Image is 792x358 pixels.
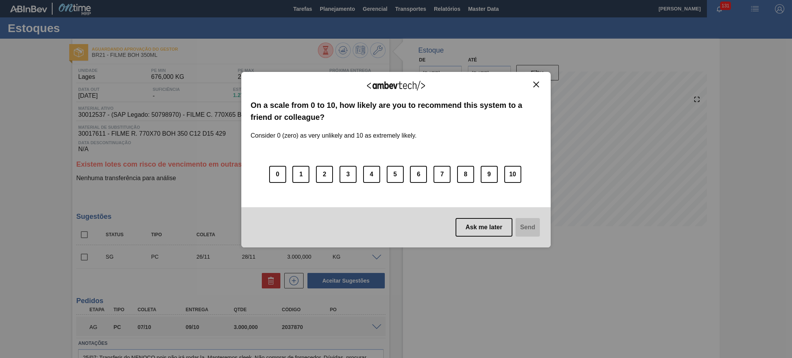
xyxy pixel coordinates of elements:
img: Logo Ambevtech [367,81,425,90]
button: 6 [410,166,427,183]
button: 8 [457,166,474,183]
label: On a scale from 0 to 10, how likely are you to recommend this system to a friend or colleague? [251,99,541,123]
button: 4 [363,166,380,183]
button: 7 [434,166,451,183]
img: Close [533,82,539,87]
button: 10 [504,166,521,183]
button: Ask me later [456,218,512,237]
button: 2 [316,166,333,183]
button: Close [531,81,541,88]
button: 0 [269,166,286,183]
button: 9 [481,166,498,183]
button: 3 [340,166,357,183]
label: Consider 0 (zero) as very unlikely and 10 as extremely likely. [251,123,416,139]
button: 5 [387,166,404,183]
button: 1 [292,166,309,183]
